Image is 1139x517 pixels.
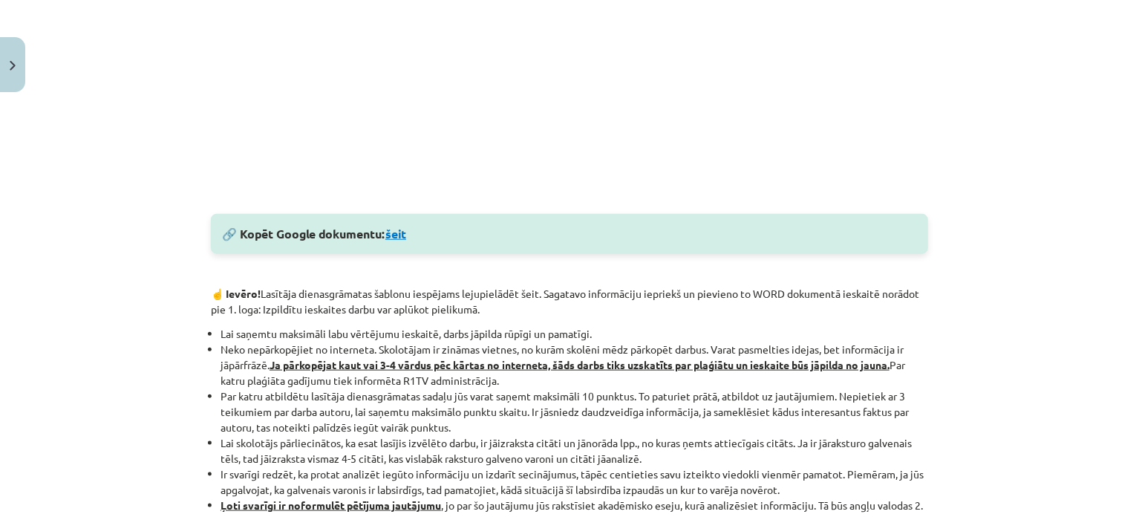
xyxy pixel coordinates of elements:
[211,287,261,300] strong: ☝️ Ievēro!
[221,466,928,498] li: Ir svarīgi redzēt, ka protat analizēt iegūto informāciju un izdarīt secinājumus, tāpēc centieties...
[10,61,16,71] img: icon-close-lesson-0947bae3869378f0d4975bcd49f059093ad1ed9edebbc8119c70593378902aed.svg
[385,226,406,241] a: šeit
[211,214,928,254] div: 🔗 Kopēt Google dokumentu:
[221,435,928,466] li: Lai skolotājs pārliecinātos, ka esat lasījis izvēlēto darbu, ir jāizraksta citāti un jānorāda lpp...
[221,388,928,435] li: Par katru atbildētu lasītāja dienasgrāmatas sadaļu jūs varat saņemt maksimāli 10 punktus. To patu...
[221,342,928,388] li: Neko nepārkopējiet no interneta. Skolotājam ir zināmas vietnes, no kurām skolēni mēdz pārkopēt da...
[221,326,928,342] li: Lai saņemtu maksimāli labu vērtējumu ieskaitē, darbs jāpilda rūpīgi un pamatīgi.
[270,358,890,371] strong: Ja pārkopējat kaut vai 3-4 vārdus pēc kārtas no interneta, šāds darbs tiks uzskatīts par plaģiātu...
[211,286,928,317] p: Lasītāja dienasgrāmatas šablonu iespējams lejupielādēt šeit. Sagatavo informāciju iepriekš un pie...
[221,498,441,512] strong: Ļoti svarīgi ir noformulēt pētījuma jautājumu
